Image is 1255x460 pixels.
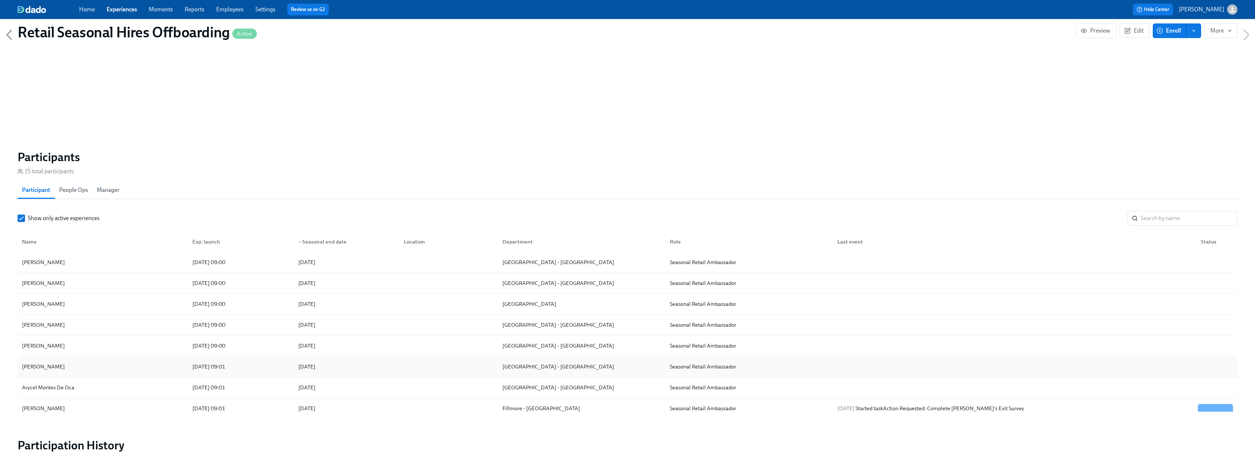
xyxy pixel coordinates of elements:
div: [GEOGRAPHIC_DATA] - [GEOGRAPHIC_DATA] [499,279,664,287]
span: Enroll [1158,27,1181,34]
div: [GEOGRAPHIC_DATA] [499,300,664,308]
div: [DATE] [295,341,398,350]
div: Seasonal Retail Ambassador [667,383,831,392]
a: Employees [216,6,244,13]
div: Seasonal Retail Ambassador [667,320,831,329]
div: Name [19,237,187,246]
div: [DATE] [295,258,398,267]
button: Enroll [1153,23,1186,38]
div: Last event [834,237,1195,246]
div: Started task Action Requested: Complete [PERSON_NAME]'s Exit Survey [834,404,1195,413]
img: dado [18,6,46,13]
div: [DATE] 09:00 [189,300,292,308]
div: Department [499,237,664,246]
div: [PERSON_NAME] [19,258,187,267]
div: [GEOGRAPHIC_DATA] - [GEOGRAPHIC_DATA] [499,383,664,392]
div: [DATE] [295,383,398,392]
div: [DATE] 09:00 [189,341,292,350]
a: Moments [149,6,173,13]
div: [PERSON_NAME] [19,404,187,413]
div: ▼Seasonal end date [292,234,398,249]
div: Seasonal Retail Ambassador [667,300,831,308]
div: Name [19,234,187,249]
span: Help Center [1137,6,1169,13]
a: Review us on G2 [291,6,325,13]
div: [PERSON_NAME][DATE] 09:00[DATE][GEOGRAPHIC_DATA] - [GEOGRAPHIC_DATA]Seasonal Retail Ambassador [18,335,1237,356]
div: [PERSON_NAME] [19,341,187,350]
button: More [1204,23,1237,38]
a: Settings [255,6,276,13]
div: [DATE] [295,279,398,287]
h2: Participants [18,150,1237,164]
button: Preview [1076,23,1116,38]
div: [PERSON_NAME] [19,300,187,308]
div: Last event [831,234,1195,249]
span: Preview [1082,27,1110,34]
div: Seasonal Retail Ambassador [667,341,831,350]
div: Fillmore - [GEOGRAPHIC_DATA] [499,404,664,413]
div: Seasonal end date [295,237,398,246]
div: [GEOGRAPHIC_DATA] - [GEOGRAPHIC_DATA] [499,362,664,371]
button: Review us on G2 [287,4,329,15]
div: [PERSON_NAME][DATE] 09:01[DATE][GEOGRAPHIC_DATA] - [GEOGRAPHIC_DATA]Seasonal Retail Ambassador [18,356,1237,377]
div: 15 total participants [18,167,74,175]
div: Seasonal Retail Ambassador [667,279,831,287]
div: Role [664,234,831,249]
div: Arycel Montes De Oca [19,383,187,392]
div: Exp. launch [187,234,292,249]
a: Home [79,6,95,13]
span: Show only active experiences [28,214,100,222]
p: [PERSON_NAME] [1179,5,1224,14]
span: ▼ [298,240,302,244]
div: [PERSON_NAME] [19,279,187,287]
div: Location [398,234,497,249]
span: Manager [97,185,119,195]
div: [DATE] [295,362,398,371]
a: Reports [185,6,204,13]
div: [PERSON_NAME] [19,362,68,371]
span: [DATE] [837,405,854,412]
h1: Retail Seasonal Hires Offboarding [18,23,257,41]
div: [GEOGRAPHIC_DATA] - [GEOGRAPHIC_DATA] [499,320,664,329]
div: Location [401,237,497,246]
div: [PERSON_NAME][DATE] 09:00[DATE][GEOGRAPHIC_DATA] - [GEOGRAPHIC_DATA]Seasonal Retail Ambassador [18,273,1237,294]
div: [DATE] 09:01 [189,362,292,371]
div: [PERSON_NAME][DATE] 09:00[DATE][GEOGRAPHIC_DATA]Seasonal Retail Ambassador [18,294,1237,315]
div: Arycel Montes De Oca[DATE] 09:01[DATE][GEOGRAPHIC_DATA] - [GEOGRAPHIC_DATA]Seasonal Retail Ambass... [18,377,1237,398]
span: More [1210,27,1231,34]
button: enroll [1186,23,1201,38]
button: Edit [1119,23,1150,38]
div: [DATE] 09:00 [189,320,292,329]
div: [GEOGRAPHIC_DATA] - [GEOGRAPHIC_DATA] [499,341,664,350]
div: [PERSON_NAME][DATE] 09:01[DATE]Fillmore - [GEOGRAPHIC_DATA]Seasonal Retail Ambassador[DATE] Start... [18,398,1237,419]
div: [DATE] 09:01 [189,404,292,413]
div: Department [497,234,664,249]
a: Experiences [107,6,137,13]
div: [PERSON_NAME][DATE] 09:00[DATE][GEOGRAPHIC_DATA] - [GEOGRAPHIC_DATA]Seasonal Retail Ambassador [18,252,1237,273]
div: Role [667,237,831,246]
button: [PERSON_NAME] [1179,4,1237,15]
span: Edit [1126,27,1144,34]
span: Participant [22,185,50,195]
div: Seasonal Retail Ambassador [667,258,831,267]
input: Search by name [1141,211,1237,226]
span: Active [232,31,256,37]
div: Exp. launch [189,237,292,246]
h2: Participation History [18,438,1237,453]
a: dado [18,6,79,13]
div: [DATE] 09:01 [189,383,292,392]
div: Status [1195,234,1236,249]
div: Seasonal Retail Ambassador [667,404,831,413]
div: [PERSON_NAME][DATE] 09:00[DATE][GEOGRAPHIC_DATA] - [GEOGRAPHIC_DATA]Seasonal Retail Ambassador [18,315,1237,335]
button: Help Center [1133,4,1173,15]
div: [DATE] [295,404,398,413]
div: [PERSON_NAME] [19,320,187,329]
div: [DATE] [295,320,398,329]
div: [GEOGRAPHIC_DATA] - [GEOGRAPHIC_DATA] [499,258,664,267]
div: [DATE] 09:00 [189,258,292,267]
div: [DATE] [295,300,398,308]
div: Seasonal Retail Ambassador [667,362,831,371]
span: People Ops [59,185,88,195]
div: Status [1198,237,1236,246]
